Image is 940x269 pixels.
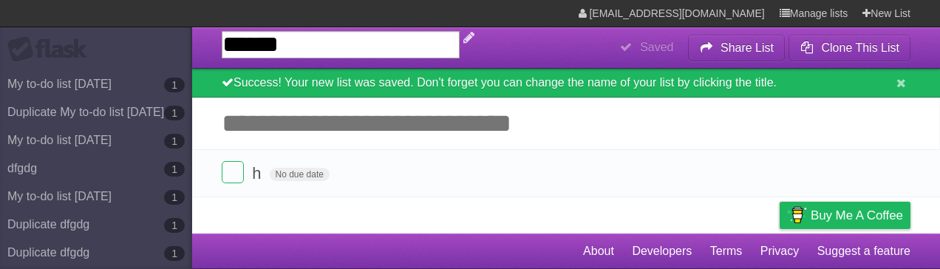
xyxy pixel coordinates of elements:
b: Clone This List [821,41,899,54]
span: No due date [270,168,330,181]
b: Saved [640,41,673,53]
b: 1 [164,218,185,233]
button: Clone This List [789,35,910,61]
div: Success! Your new list was saved. Don't forget you can change the name of your list by clicking t... [192,69,940,98]
a: Suggest a feature [817,237,910,265]
b: 1 [164,246,185,261]
div: Flask [7,36,96,63]
label: Done [222,161,244,183]
a: Terms [710,237,743,265]
b: 1 [164,134,185,149]
b: 1 [164,78,185,92]
a: Buy me a coffee [780,202,910,229]
span: h [252,164,265,183]
a: About [583,237,614,265]
a: Privacy [760,237,799,265]
b: Share List [721,41,774,54]
b: 1 [164,162,185,177]
span: Buy me a coffee [811,202,903,228]
img: Buy me a coffee [787,202,807,228]
b: 1 [164,190,185,205]
a: Developers [632,237,692,265]
button: Share List [688,35,786,61]
b: 1 [164,106,185,120]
